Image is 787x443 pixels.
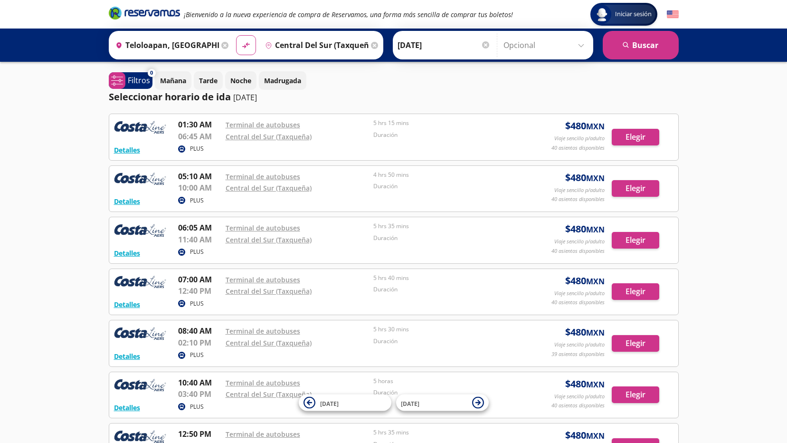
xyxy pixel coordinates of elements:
a: Terminal de autobuses [226,120,300,129]
small: MXN [586,379,605,390]
button: Elegir [612,335,659,352]
p: 5 hrs 35 mins [373,222,517,231]
small: MXN [586,431,605,441]
small: MXN [586,173,605,183]
a: Central del Sur (Taxqueña) [226,183,312,193]
a: Terminal de autobuses [226,430,300,439]
small: MXN [586,327,605,338]
span: $ 480 [565,171,605,185]
p: Filtros [128,75,150,86]
p: PLUS [190,144,204,153]
p: 4 hrs 50 mins [373,171,517,179]
button: Elegir [612,232,659,249]
p: 5 horas [373,377,517,385]
p: Mañana [160,76,186,86]
a: Central del Sur (Taxqueña) [226,287,312,296]
button: Buscar [603,31,679,59]
p: 12:40 PM [178,285,221,297]
button: Detalles [114,248,140,258]
span: $ 480 [565,377,605,391]
em: ¡Bienvenido a la nueva experiencia de compra de Reservamos, una forma más sencilla de comprar tus... [184,10,513,19]
p: PLUS [190,351,204,359]
p: Seleccionar horario de ida [109,90,231,104]
p: 40 asientos disponibles [551,144,605,152]
p: Viaje sencillo p/adulto [554,341,605,349]
i: Brand Logo [109,6,180,20]
input: Opcional [503,33,588,57]
small: MXN [586,276,605,287]
p: 40 asientos disponibles [551,195,605,203]
button: Elegir [612,180,659,197]
p: PLUS [190,196,204,205]
p: 08:40 AM [178,325,221,337]
p: PLUS [190,248,204,256]
span: 0 [150,69,153,77]
input: Buscar Origen [112,33,219,57]
p: Tarde [199,76,218,86]
span: $ 480 [565,325,605,339]
span: Iniciar sesión [611,10,655,19]
span: $ 480 [565,274,605,288]
p: Viaje sencillo p/adulto [554,238,605,246]
p: Duración [373,182,517,191]
p: 10:40 AM [178,377,221,388]
p: Duración [373,131,517,139]
p: Duración [373,234,517,242]
p: PLUS [190,403,204,411]
p: 07:00 AM [178,274,221,285]
input: Elegir Fecha [398,33,491,57]
a: Terminal de autobuses [226,172,300,181]
p: 02:10 PM [178,337,221,348]
p: 01:30 AM [178,119,221,130]
button: 0Filtros [109,72,152,89]
p: 5 hrs 35 mins [373,428,517,437]
button: Detalles [114,299,140,309]
p: 10:00 AM [178,182,221,193]
span: $ 480 [565,119,605,133]
a: Central del Sur (Taxqueña) [226,390,312,399]
a: Brand Logo [109,6,180,23]
input: Buscar Destino [261,33,369,57]
p: 40 asientos disponibles [551,402,605,410]
a: Terminal de autobuses [226,378,300,387]
p: 5 hrs 40 mins [373,274,517,282]
button: Detalles [114,196,140,206]
p: 03:40 PM [178,388,221,400]
p: Madrugada [264,76,301,86]
img: RESERVAMOS [114,119,166,138]
p: 11:40 AM [178,234,221,245]
a: Central del Sur (Taxqueña) [226,235,312,244]
p: 40 asientos disponibles [551,299,605,307]
button: Madrugada [259,71,306,90]
small: MXN [586,224,605,235]
p: Duración [373,285,517,294]
p: 40 asientos disponibles [551,247,605,255]
p: Duración [373,337,517,346]
a: Central del Sur (Taxqueña) [226,132,312,141]
button: Detalles [114,403,140,413]
p: 5 hrs 15 mins [373,119,517,127]
button: Elegir [612,129,659,145]
button: English [667,9,679,20]
span: [DATE] [401,399,419,407]
img: RESERVAMOS [114,171,166,190]
p: Viaje sencillo p/adulto [554,186,605,194]
p: 5 hrs 30 mins [373,325,517,334]
button: Detalles [114,145,140,155]
span: [DATE] [320,399,339,407]
p: [DATE] [233,92,257,103]
button: Mañana [155,71,191,90]
button: [DATE] [396,395,489,411]
p: 06:45 AM [178,131,221,142]
p: 12:50 PM [178,428,221,440]
p: Duración [373,388,517,397]
p: Viaje sencillo p/adulto [554,289,605,298]
p: PLUS [190,299,204,308]
button: Elegir [612,283,659,300]
p: Viaje sencillo p/adulto [554,393,605,401]
span: $ 480 [565,222,605,236]
a: Terminal de autobuses [226,275,300,284]
p: 05:10 AM [178,171,221,182]
img: RESERVAMOS [114,377,166,396]
a: Central del Sur (Taxqueña) [226,338,312,347]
